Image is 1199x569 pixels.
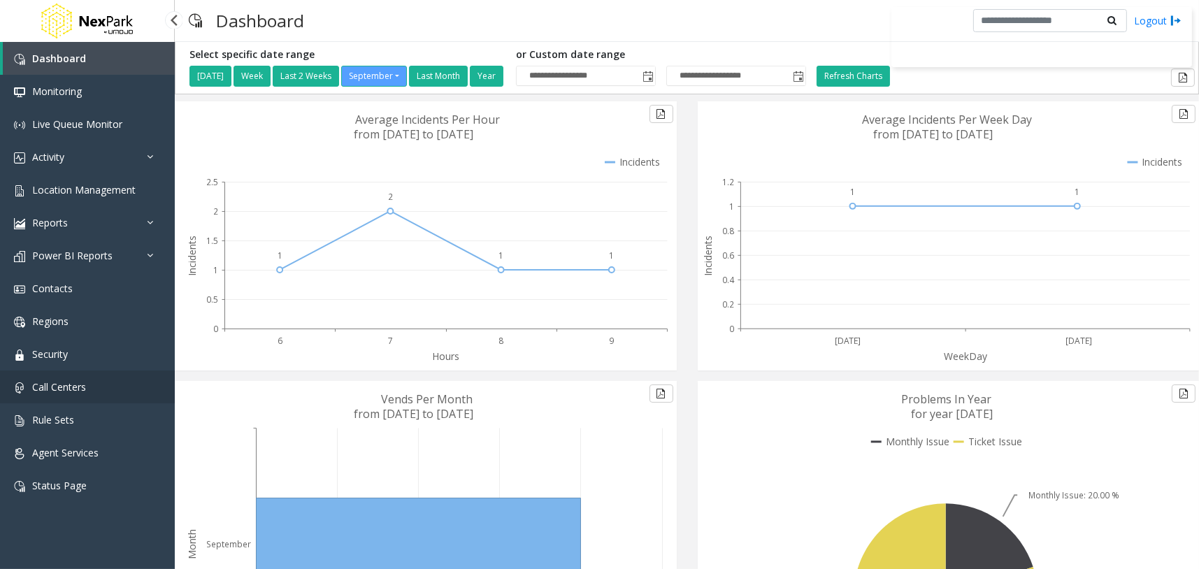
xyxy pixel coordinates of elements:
[14,218,25,229] img: 'icon'
[213,323,218,335] text: 0
[382,391,473,407] text: Vends Per Month
[516,49,806,61] h5: or Custom date range
[213,264,218,276] text: 1
[649,105,673,123] button: Export to pdf
[1065,335,1092,347] text: [DATE]
[185,236,199,276] text: Incidents
[213,206,218,217] text: 2
[862,112,1032,127] text: Average Incidents Per Week Day
[14,152,25,164] img: 'icon'
[873,127,993,142] text: from [DATE] to [DATE]
[32,479,87,492] span: Status Page
[722,274,735,286] text: 0.4
[189,3,202,38] img: pageIcon
[14,54,25,65] img: 'icon'
[3,42,175,75] a: Dashboard
[341,66,407,87] button: September
[850,186,855,198] text: 1
[1172,384,1196,403] button: Export to pdf
[354,406,474,422] text: from [DATE] to [DATE]
[32,183,136,196] span: Location Management
[273,66,339,87] button: Last 2 Weeks
[901,391,991,407] text: Problems In Year
[14,382,25,394] img: 'icon'
[722,176,734,188] text: 1.2
[14,317,25,328] img: 'icon'
[388,191,393,203] text: 2
[14,350,25,361] img: 'icon'
[206,539,251,551] text: September
[388,335,393,347] text: 7
[356,112,501,127] text: Average Incidents Per Hour
[32,315,69,328] span: Regions
[498,335,503,347] text: 8
[722,298,734,310] text: 0.2
[834,335,861,347] text: [DATE]
[32,52,86,65] span: Dashboard
[14,481,25,492] img: 'icon'
[32,249,113,262] span: Power BI Reports
[354,127,474,142] text: from [DATE] to [DATE]
[649,384,673,403] button: Export to pdf
[32,117,122,131] span: Live Queue Monitor
[278,250,282,261] text: 1
[701,236,715,276] text: Incidents
[911,406,993,422] text: for year [DATE]
[14,448,25,459] img: 'icon'
[32,150,64,164] span: Activity
[32,446,99,459] span: Agent Services
[817,66,890,87] button: Refresh Charts
[14,251,25,262] img: 'icon'
[1171,69,1195,87] button: Export to pdf
[729,323,734,335] text: 0
[278,335,282,347] text: 6
[206,294,218,305] text: 0.5
[234,66,271,87] button: Week
[32,282,73,295] span: Contacts
[206,176,218,188] text: 2.5
[189,66,231,87] button: [DATE]
[14,415,25,426] img: 'icon'
[640,66,655,86] span: Toggle popup
[14,284,25,295] img: 'icon'
[32,380,86,394] span: Call Centers
[498,250,503,261] text: 1
[14,185,25,196] img: 'icon'
[722,225,734,237] text: 0.8
[409,66,468,87] button: Last Month
[609,250,614,261] text: 1
[1028,489,1119,501] text: Monthly Issue: 20.00 %
[32,85,82,98] span: Monitoring
[14,87,25,98] img: 'icon'
[432,350,459,363] text: Hours
[189,49,505,61] h5: Select specific date range
[32,347,68,361] span: Security
[944,350,988,363] text: WeekDay
[722,250,734,261] text: 0.6
[470,66,503,87] button: Year
[1172,105,1196,123] button: Export to pdf
[790,66,805,86] span: Toggle popup
[209,3,311,38] h3: Dashboard
[729,201,734,213] text: 1
[32,413,74,426] span: Rule Sets
[32,216,68,229] span: Reports
[185,530,199,560] text: Month
[206,235,218,247] text: 1.5
[609,335,614,347] text: 9
[14,120,25,131] img: 'icon'
[1075,186,1079,198] text: 1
